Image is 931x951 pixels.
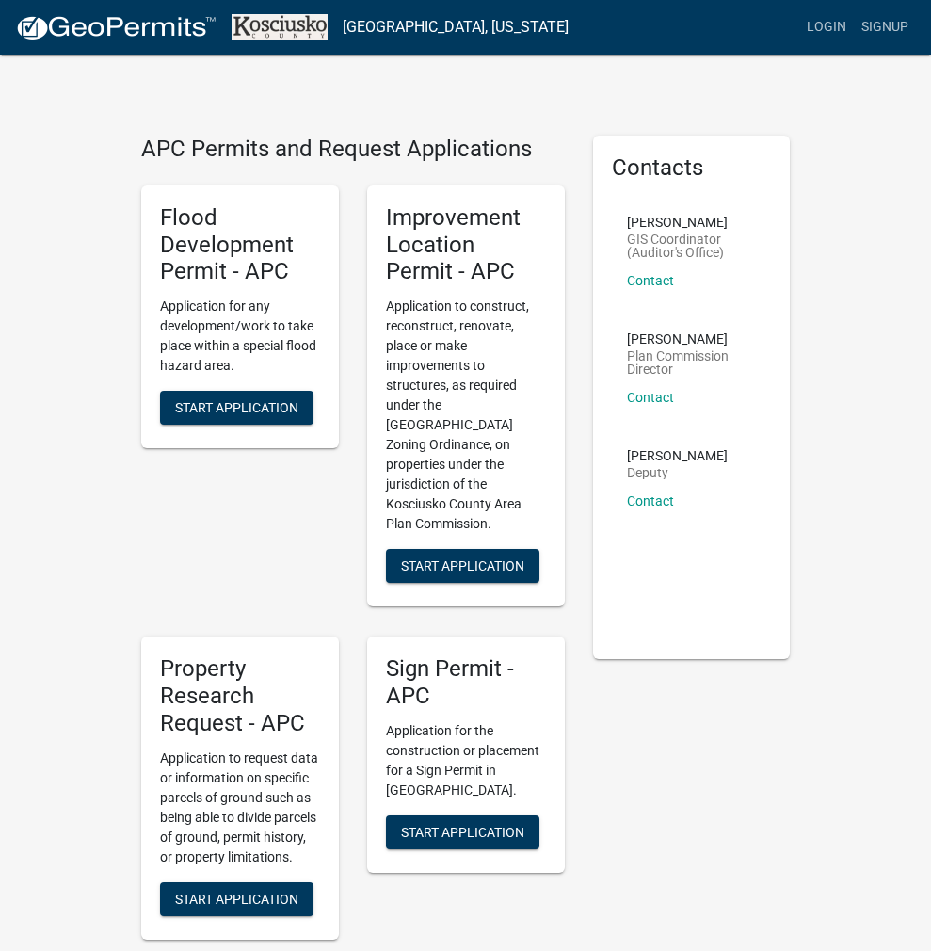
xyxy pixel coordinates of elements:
[160,391,313,425] button: Start Application
[386,815,539,849] button: Start Application
[232,14,328,40] img: Kosciusko County, Indiana
[160,204,320,285] h5: Flood Development Permit - APC
[854,9,916,45] a: Signup
[386,297,546,534] p: Application to construct, reconstruct, renovate, place or make improvements to structures, as req...
[627,493,674,508] a: Contact
[612,154,772,182] h5: Contacts
[386,204,546,285] h5: Improvement Location Permit - APC
[160,655,320,736] h5: Property Research Request - APC
[160,297,320,376] p: Application for any development/work to take place within a special flood hazard area.
[401,824,524,839] span: Start Application
[627,349,757,376] p: Plan Commission Director
[627,273,674,288] a: Contact
[386,655,546,710] h5: Sign Permit - APC
[627,449,728,462] p: [PERSON_NAME]
[627,466,728,479] p: Deputy
[175,400,298,415] span: Start Application
[627,216,757,229] p: [PERSON_NAME]
[627,233,757,259] p: GIS Coordinator (Auditor's Office)
[160,882,313,916] button: Start Application
[401,558,524,573] span: Start Application
[343,11,569,43] a: [GEOGRAPHIC_DATA], [US_STATE]
[799,9,854,45] a: Login
[175,891,298,906] span: Start Application
[160,749,320,867] p: Application to request data or information on specific parcels of ground such as being able to di...
[386,549,539,583] button: Start Application
[386,721,546,800] p: Application for the construction or placement for a Sign Permit in [GEOGRAPHIC_DATA].
[141,136,565,163] h4: APC Permits and Request Applications
[627,332,757,346] p: [PERSON_NAME]
[627,390,674,405] a: Contact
